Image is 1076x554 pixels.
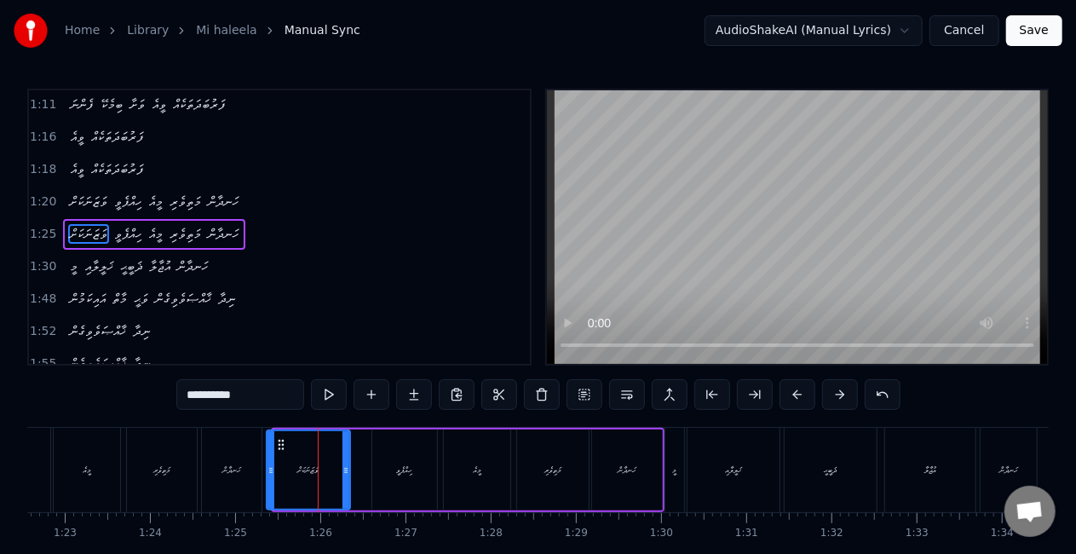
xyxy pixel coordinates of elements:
[30,226,56,243] span: 1:25
[735,527,758,540] div: 1:31
[650,527,673,540] div: 1:30
[139,527,162,540] div: 1:24
[1004,486,1056,537] div: Open chat
[30,161,56,178] span: 1:18
[68,257,79,276] span: މީ
[394,527,417,540] div: 1:27
[175,257,210,276] span: ހަނދާން
[285,22,360,39] span: Manual Sync
[112,192,143,211] span: ހިއްޕެވީ
[153,289,213,309] span: ޚާއްޞަވެވިގެން
[309,527,332,540] div: 1:26
[618,464,636,476] div: ހަނދާން
[30,193,56,211] span: 1:20
[222,464,241,476] div: ހަނދާން
[65,22,100,39] a: Home
[906,527,929,540] div: 1:33
[171,95,227,114] span: ފަރުބަދަތަކެއް
[153,464,170,476] div: މަތިވެރި
[89,127,146,147] span: ފަރުބަދަތަކެއް
[206,192,240,211] span: ހަނދާން
[128,95,147,114] span: ވަށާ
[544,464,561,476] div: މަތިވެރި
[68,95,95,114] span: ފެންނަ
[168,224,203,244] span: މަތިވެރި
[924,464,936,476] div: އުޖާލާ
[147,192,164,211] span: މީއެ
[118,257,144,276] span: ޛަބީޙީ
[820,527,843,540] div: 1:32
[112,224,143,244] span: ހިއްޕެވީ
[991,527,1014,540] div: 1:34
[131,354,152,373] span: ނިދާ
[30,291,56,308] span: 1:48
[14,14,48,48] img: youka
[68,192,109,211] span: ވަޒަނަކަށް
[726,464,742,476] div: ޚަލީލާއި
[473,464,481,476] div: މީއެ
[68,289,107,309] span: އައިކަމުން
[30,355,56,372] span: 1:55
[825,464,837,476] div: ޛަބީޙީ
[565,527,588,540] div: 1:29
[68,321,128,341] span: ޚާއްޞަވެވިގެން
[68,159,86,179] span: ވީއެ
[30,129,56,146] span: 1:16
[54,527,77,540] div: 1:23
[480,527,503,540] div: 1:28
[150,95,168,114] span: ވީއެ
[127,22,169,39] a: Library
[147,257,172,276] span: އުޖާލާ
[929,15,998,46] button: Cancel
[30,323,56,340] span: 1:52
[999,464,1018,476] div: ހަނދާން
[99,95,124,114] span: ބިމެކޭ
[224,527,247,540] div: 1:25
[68,354,128,373] span: ޚާއްޞަވެވިގެން
[196,22,256,39] a: Mi haleela
[89,159,146,179] span: ފަރުބަދަތަކެއް
[83,257,115,276] span: ޚަލީލާއި
[30,258,56,275] span: 1:30
[216,289,237,309] span: ނިދާ
[673,464,677,476] div: މީ
[30,96,56,113] span: 1:11
[131,321,152,341] span: ނިދާ
[65,22,360,39] nav: breadcrumb
[298,464,319,476] div: ވަޒަނަކަށް
[68,224,109,244] span: ވަޒަނަކަށް
[1006,15,1062,46] button: Save
[168,192,203,211] span: މަތިވެރި
[397,464,413,476] div: ހިއްޕެވީ
[68,127,86,147] span: ވީއެ
[147,224,164,244] span: މީއެ
[132,289,150,309] span: ވަޙީ
[206,224,240,244] span: ހަނދާން
[111,289,129,309] span: މާތް
[83,464,91,476] div: މީއެ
